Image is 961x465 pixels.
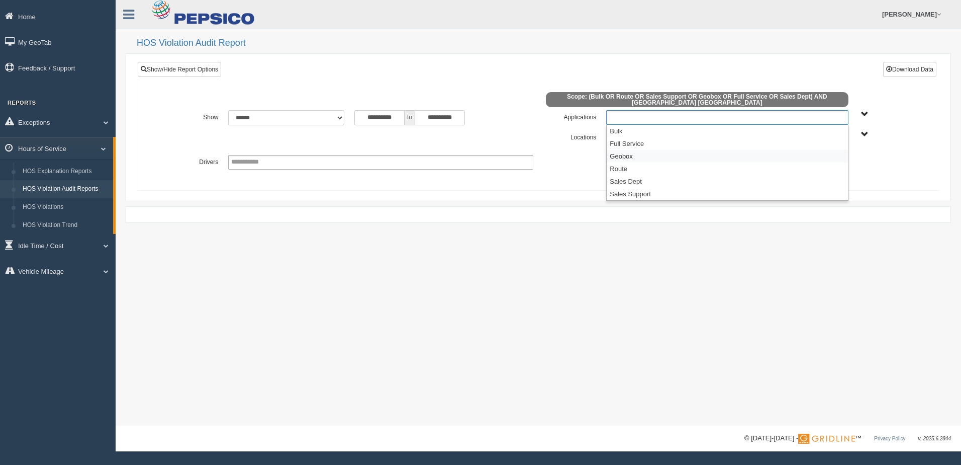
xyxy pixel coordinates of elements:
[18,216,113,235] a: HOS Violation Trend
[744,433,951,444] div: © [DATE]-[DATE] - ™
[607,137,847,150] li: Full Service
[918,436,951,441] span: v. 2025.6.2844
[607,150,847,163] li: Geobox
[607,175,847,188] li: Sales Dept
[538,130,601,142] label: Locations
[18,163,113,181] a: HOS Explanation Reports
[607,163,847,175] li: Route
[798,434,855,444] img: Gridline
[546,92,848,107] span: Scope: (Bulk OR Route OR Sales Support OR Geobox OR Full Service OR Sales Dept) AND [GEOGRAPHIC_D...
[607,188,847,200] li: Sales Support
[137,38,951,48] h2: HOS Violation Audit Report
[160,110,223,122] label: Show
[883,62,936,77] button: Download Data
[607,125,847,137] li: Bulk
[138,62,221,77] a: Show/Hide Report Options
[18,198,113,216] a: HOS Violations
[538,110,601,122] label: Applications
[18,180,113,198] a: HOS Violation Audit Reports
[874,436,905,441] a: Privacy Policy
[405,110,415,125] span: to
[160,155,223,167] label: Drivers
